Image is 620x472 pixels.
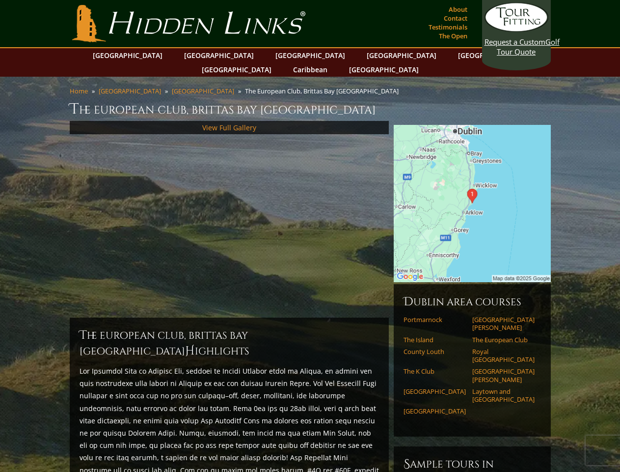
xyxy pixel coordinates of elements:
a: Royal [GEOGRAPHIC_DATA] [472,348,535,364]
a: [GEOGRAPHIC_DATA] [88,48,167,62]
a: [GEOGRAPHIC_DATA] [404,407,466,415]
a: About [446,2,470,16]
a: [GEOGRAPHIC_DATA] [172,87,234,95]
a: [GEOGRAPHIC_DATA] [270,48,350,62]
span: H [185,343,195,359]
a: [GEOGRAPHIC_DATA] [344,62,424,77]
a: Portmarnock [404,316,466,324]
a: [GEOGRAPHIC_DATA] [362,48,441,62]
a: [GEOGRAPHIC_DATA] [99,87,161,95]
a: Request a CustomGolf Tour Quote [485,2,548,57]
a: Home [70,87,88,95]
h6: Dublin Area Courses [404,294,541,310]
span: Request a Custom [485,37,545,47]
a: Caribbean [288,62,332,77]
a: [GEOGRAPHIC_DATA] [404,387,466,395]
a: [GEOGRAPHIC_DATA] [197,62,276,77]
a: [GEOGRAPHIC_DATA] [179,48,259,62]
h1: The European Club, Brittas Bay [GEOGRAPHIC_DATA] [70,99,551,119]
h2: The European Club, Brittas Bay [GEOGRAPHIC_DATA] ighlights [80,327,379,359]
a: Testimonials [426,20,470,34]
a: The Open [436,29,470,43]
a: View Full Gallery [202,123,256,132]
a: [GEOGRAPHIC_DATA] [453,48,533,62]
a: Contact [441,11,470,25]
img: Google Map of The European Golf Club, Brittas Bay, Ireland [394,125,551,282]
a: Laytown and [GEOGRAPHIC_DATA] [472,387,535,404]
a: The K Club [404,367,466,375]
a: [GEOGRAPHIC_DATA][PERSON_NAME] [472,316,535,332]
a: The European Club [472,336,535,344]
li: The European Club, Brittas Bay [GEOGRAPHIC_DATA] [245,87,403,95]
a: The Island [404,336,466,344]
a: County Louth [404,348,466,355]
a: [GEOGRAPHIC_DATA][PERSON_NAME] [472,367,535,383]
